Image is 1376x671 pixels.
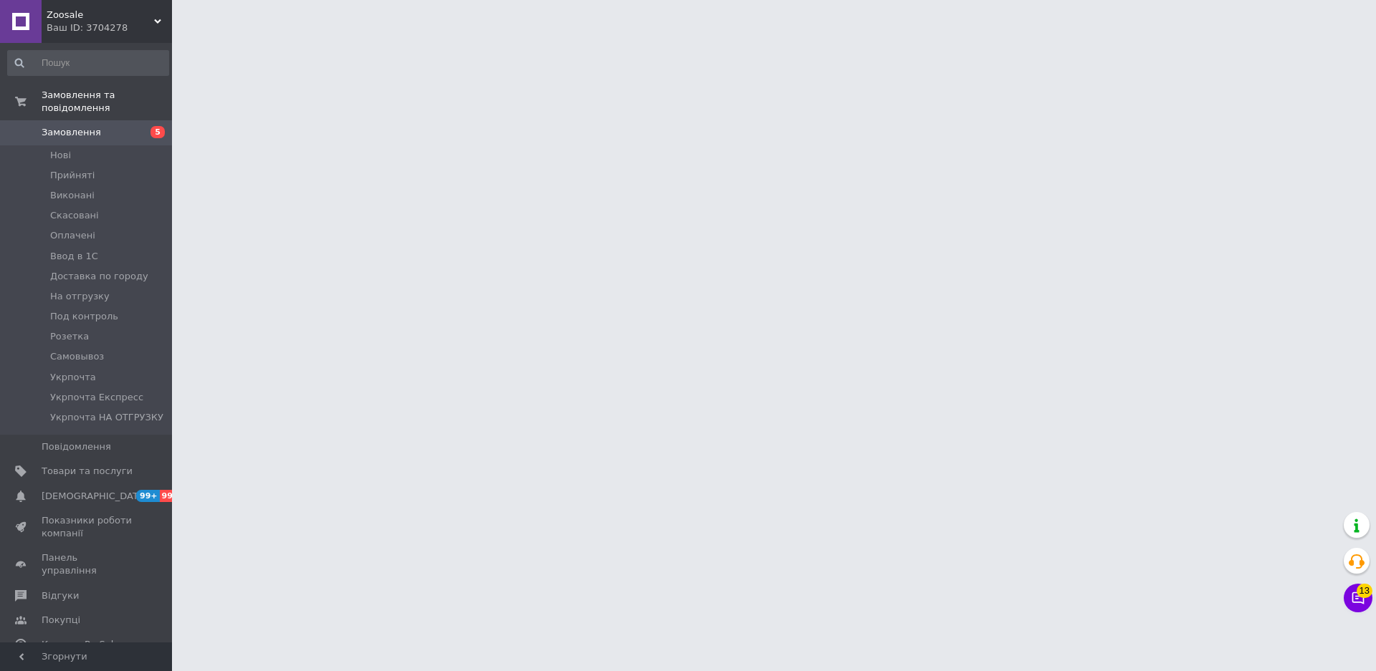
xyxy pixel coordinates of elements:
span: Товари та послуги [42,465,133,478]
span: 5 [150,126,165,138]
span: Самовывоз [50,350,104,363]
input: Пошук [7,50,169,76]
span: Відгуки [42,589,79,602]
span: Zoosale [47,9,154,21]
span: Розетка [50,330,89,343]
span: Укрпочта Експресс [50,391,143,404]
span: [DEMOGRAPHIC_DATA] [42,490,148,503]
span: Оплачені [50,229,95,242]
div: Ваш ID: 3704278 [47,21,172,34]
span: Укрпочта НА ОТГРУЗКУ [50,411,163,424]
span: Прийняті [50,169,95,182]
button: Чат з покупцем13 [1344,584,1372,612]
span: Ввод в 1С [50,250,98,263]
span: Под контроль [50,310,118,323]
span: Доставка по городу [50,270,148,283]
span: Скасовані [50,209,99,222]
span: Повідомлення [42,440,111,453]
span: На отгрузку [50,290,110,303]
span: Нові [50,149,71,162]
span: Укрпочта [50,371,96,384]
span: Покупці [42,614,80,627]
span: Виконані [50,189,95,202]
span: Каталог ProSale [42,638,119,651]
span: Замовлення [42,126,101,139]
span: 99+ [136,490,160,502]
span: Замовлення та повідомлення [42,89,172,115]
span: 13 [1357,581,1372,595]
span: Панель управління [42,551,133,577]
span: Показники роботи компанії [42,514,133,540]
span: 99+ [160,490,183,502]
